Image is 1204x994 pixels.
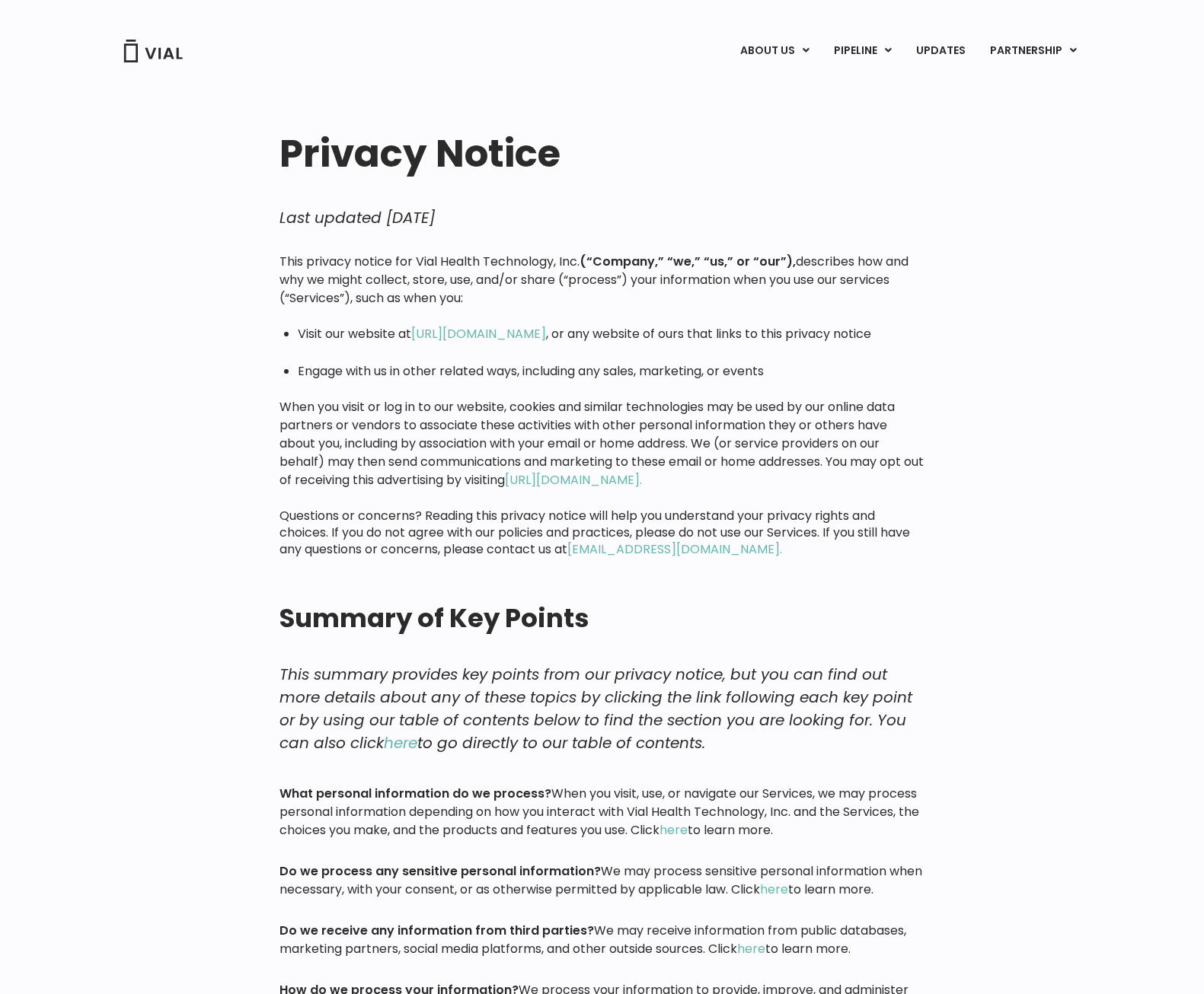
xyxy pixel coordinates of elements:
a: UPDATES [904,38,977,64]
h1: Privacy Notice [279,132,925,175]
img: Vial Logo [123,40,184,62]
div: We may process sensitive personal information when necessary, with your consent, or as otherwise ... [279,862,925,899]
p: When you visit or log in to our website, cookies and similar technologies may be used by our onli... [279,398,925,489]
a: PIPELINEMenu Toggle [822,38,903,64]
strong: Do we receive any information from third parties? [279,922,594,939]
a: PARTNERSHIPMenu Toggle [978,38,1089,64]
a: here [760,881,788,898]
p: This privacy notice for Vial Health Technology, Inc. describes how and why we might collect, stor... [279,253,925,307]
div: This summary provides key points from our privacy notice, but you can find out more details about... [279,663,925,754]
a: here [384,732,417,753]
a: [URL][DOMAIN_NAME]. [505,471,642,489]
a: here [659,821,688,839]
a: [EMAIL_ADDRESS][DOMAIN_NAME]. [567,540,782,558]
strong: Do we process any sensitive personal information? [279,862,601,880]
strong: What personal information do we process? [279,785,551,802]
p: We may receive information from public databases, marketing partners, social media platforms, and... [279,922,925,958]
a: ABOUT USMenu Toggle [728,38,821,64]
div: When you visit, use, or navigate our Services, we may process personal information depending on h... [279,785,925,839]
a: [URL][DOMAIN_NAME] [411,325,546,342]
a: here [737,940,765,957]
div: Questions or concerns? Reading this privacy notice will help you understand your privacy rights a... [279,253,925,558]
li: Engage with us in other related ways, including any sales, marketing, or events [298,363,925,380]
strong: (“Company,” “we,” “us,” or “our”), [580,253,796,270]
h2: Summary of Key Points [279,604,925,632]
p: Last updated [DATE] [279,205,925,230]
li: Visit our website at , or any website of ours that links to this privacy notice [298,326,925,342]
